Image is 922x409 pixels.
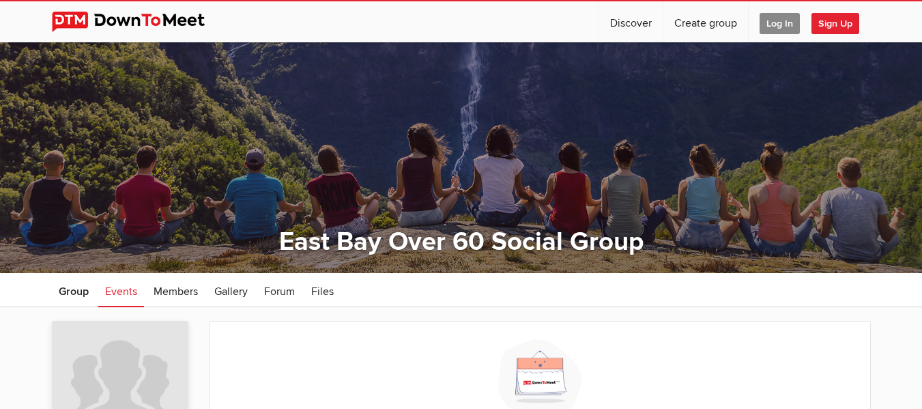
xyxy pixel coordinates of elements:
span: Log In [760,13,800,34]
a: Group [52,273,96,307]
a: Create group [663,1,748,42]
a: Sign Up [811,1,870,42]
span: Forum [264,285,295,298]
span: Sign Up [811,13,859,34]
a: East Bay Over 60 Social Group [279,226,644,257]
span: Events [105,285,137,298]
span: Gallery [214,285,248,298]
a: Discover [599,1,663,42]
a: Forum [257,273,302,307]
span: Files [311,285,334,298]
a: Files [304,273,341,307]
span: Group [59,285,89,298]
span: Members [154,285,198,298]
a: Log In [749,1,811,42]
a: Events [98,273,144,307]
a: Gallery [207,273,255,307]
img: DownToMeet [52,12,226,32]
a: Members [147,273,205,307]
